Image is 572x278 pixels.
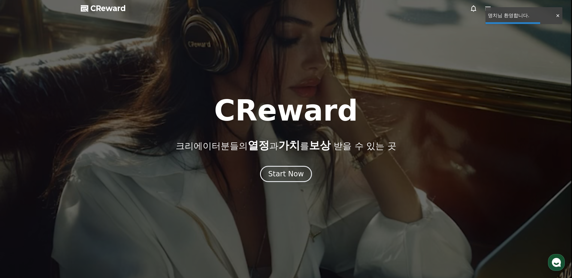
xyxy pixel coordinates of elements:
[260,166,312,182] button: Start Now
[268,169,304,179] div: Start Now
[248,139,269,151] span: 열정
[260,172,312,178] a: Start Now
[176,139,396,151] p: 크리에이터분들의 과 를 받을 수 있는 곳
[90,4,126,13] span: CReward
[214,96,358,125] h1: CReward
[278,139,300,151] span: 가치
[309,139,331,151] span: 보상
[81,4,126,13] a: CReward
